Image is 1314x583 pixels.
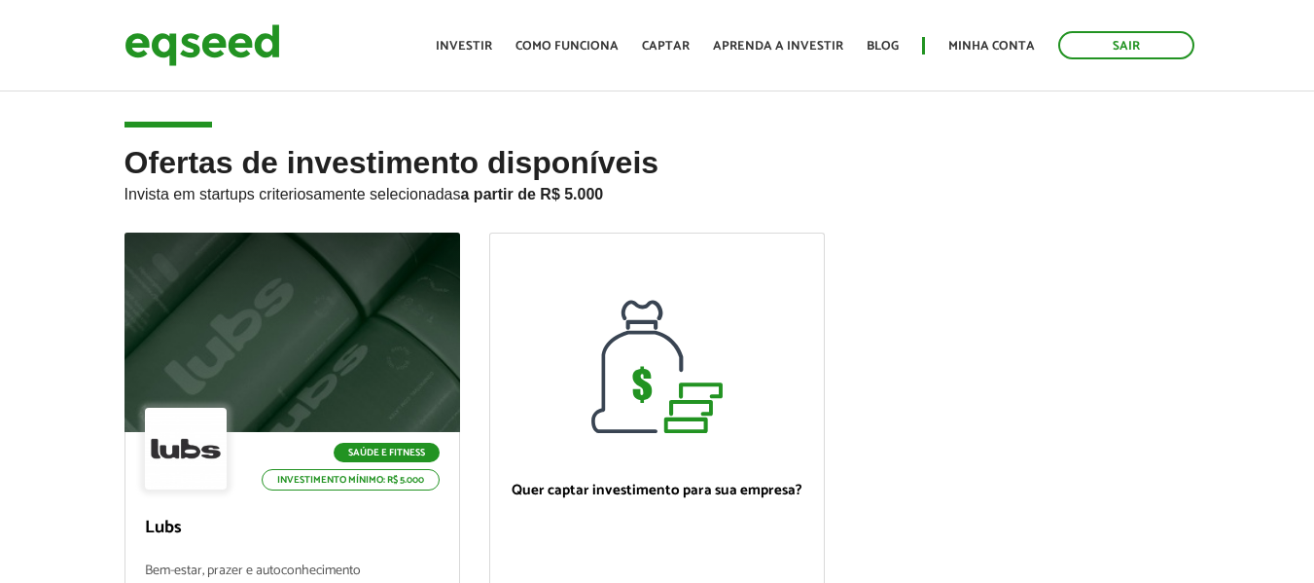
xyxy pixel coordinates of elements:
[262,469,440,491] p: Investimento mínimo: R$ 5.000
[124,19,280,71] img: EqSeed
[1058,31,1194,59] a: Sair
[334,443,440,462] p: Saúde e Fitness
[713,40,843,53] a: Aprenda a investir
[948,40,1035,53] a: Minha conta
[867,40,899,53] a: Blog
[515,40,619,53] a: Como funciona
[145,518,440,539] p: Lubs
[124,180,1190,203] p: Invista em startups criteriosamente selecionadas
[642,40,690,53] a: Captar
[436,40,492,53] a: Investir
[510,482,804,499] p: Quer captar investimento para sua empresa?
[461,186,604,202] strong: a partir de R$ 5.000
[124,146,1190,233] h2: Ofertas de investimento disponíveis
